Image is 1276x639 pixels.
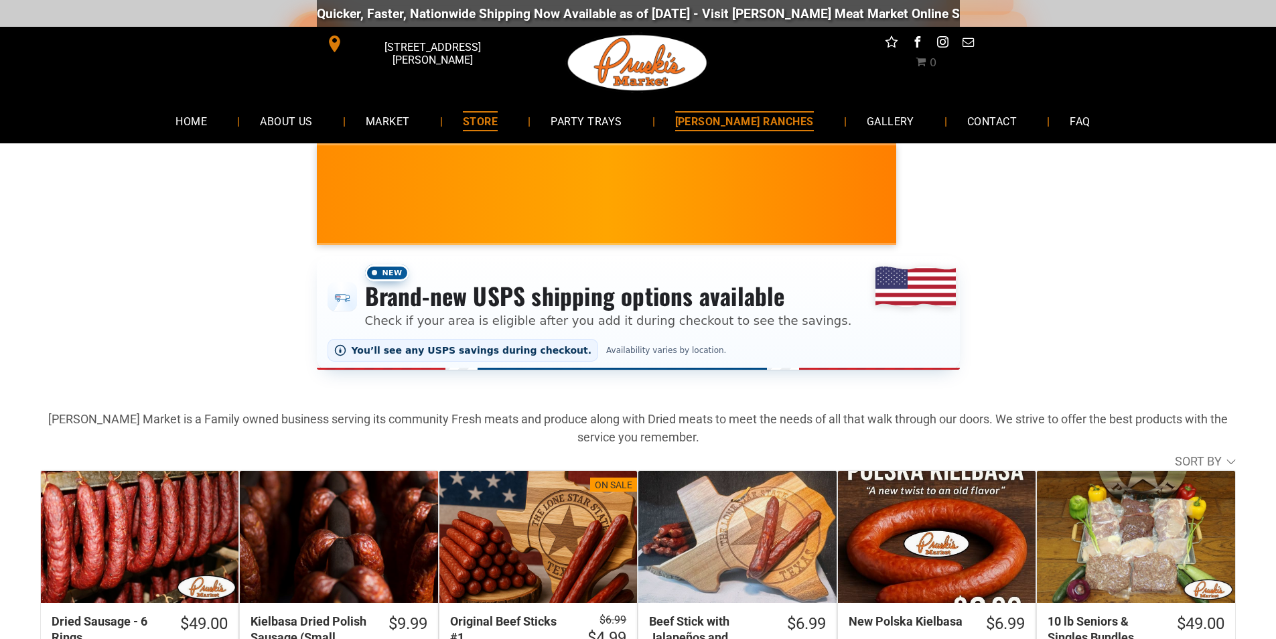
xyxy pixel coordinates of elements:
span: New [365,265,409,281]
a: Kielbasa Dried Polish Sausage (Small Batch) [240,471,437,603]
a: [PERSON_NAME] RANCHES [655,103,834,139]
a: On SaleOriginal Beef Sticks #1 [439,471,637,603]
h3: Brand-new USPS shipping options available [365,281,852,311]
a: CONTACT [947,103,1037,139]
div: Shipping options announcement [317,256,960,370]
a: MARKET [346,103,430,139]
a: New Polska Kielbasa [838,471,1036,603]
div: $6.99 [986,614,1025,634]
div: New Polska Kielbasa [849,614,969,629]
span: [PERSON_NAME] RANCHES [675,111,814,131]
strong: [PERSON_NAME] Market is a Family owned business serving its community Fresh meats and produce alo... [48,412,1228,444]
div: $9.99 [388,614,427,634]
a: instagram [934,33,951,54]
span: Availability varies by location. [604,346,729,355]
p: Check if your area is eligible after you add it during checkout to see the savings. [365,311,852,330]
a: 10 lb Seniors &amp; Singles Bundles [1037,471,1234,603]
s: $6.99 [599,614,626,626]
span: 0 [930,56,936,69]
a: FAQ [1050,103,1110,139]
div: $49.00 [180,614,228,634]
span: You’ll see any USPS savings during checkout. [352,345,592,356]
a: $6.99New Polska Kielbasa [838,614,1036,634]
span: [STREET_ADDRESS][PERSON_NAME] [346,34,518,73]
a: GALLERY [847,103,934,139]
div: $49.00 [1177,614,1224,634]
a: STORE [443,103,518,139]
div: Quicker, Faster, Nationwide Shipping Now Available as of [DATE] - Visit [PERSON_NAME] Meat Market... [313,6,1124,21]
span: [PERSON_NAME] MARKET [892,204,1155,225]
a: HOME [155,103,227,139]
a: PARTY TRAYS [530,103,642,139]
a: [STREET_ADDRESS][PERSON_NAME] [317,33,522,54]
div: On Sale [595,479,632,492]
img: Pruski-s+Market+HQ+Logo2-1920w.png [565,27,710,99]
a: ABOUT US [240,103,333,139]
div: $6.99 [787,614,826,634]
a: facebook [908,33,926,54]
a: email [959,33,977,54]
a: Dried Sausage - 6 Rings [41,471,238,603]
a: Social network [883,33,900,54]
a: Beef Stick with Jalapeños and Cheese [638,471,836,603]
